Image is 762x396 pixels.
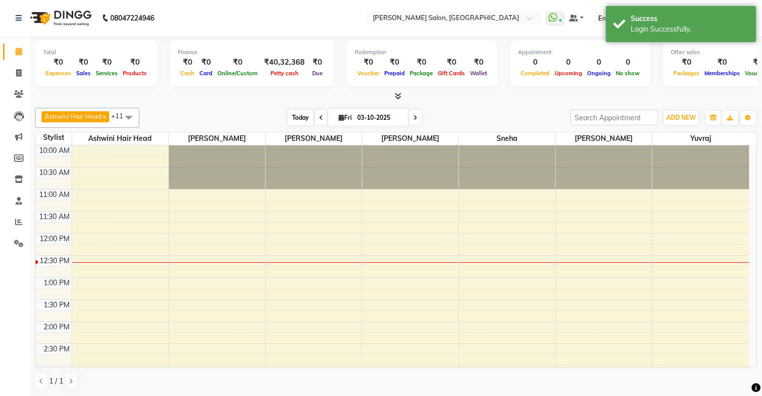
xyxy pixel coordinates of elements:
[120,70,149,77] span: Products
[652,132,749,145] span: Yuvraj
[552,57,585,68] div: 0
[26,4,94,32] img: logo
[37,212,72,222] div: 11:30 AM
[178,57,197,68] div: ₹0
[110,4,154,32] b: 08047224946
[354,110,404,125] input: 2025-10-03
[102,112,106,120] a: x
[666,114,696,121] span: ADD NEW
[552,70,585,77] span: Upcoming
[43,57,74,68] div: ₹0
[288,110,313,125] span: Today
[266,132,362,145] span: [PERSON_NAME]
[382,57,407,68] div: ₹0
[309,57,326,68] div: ₹0
[37,167,72,178] div: 10:30 AM
[38,256,72,266] div: 12:30 PM
[37,189,72,200] div: 11:00 AM
[671,70,702,77] span: Packages
[467,57,489,68] div: ₹0
[613,57,642,68] div: 0
[570,110,658,125] input: Search Appointment
[435,57,467,68] div: ₹0
[74,57,93,68] div: ₹0
[702,57,742,68] div: ₹0
[72,132,168,145] span: Ashwini Hair Head
[42,366,72,376] div: 3:00 PM
[355,70,382,77] span: Voucher
[556,132,652,145] span: [PERSON_NAME]
[336,114,354,121] span: Fri
[585,57,613,68] div: 0
[268,70,301,77] span: Petty cash
[407,70,435,77] span: Package
[310,70,325,77] span: Due
[37,145,72,156] div: 10:00 AM
[215,57,260,68] div: ₹0
[43,70,74,77] span: Expenses
[169,132,265,145] span: [PERSON_NAME]
[93,70,120,77] span: Services
[407,57,435,68] div: ₹0
[631,14,748,24] div: Success
[518,48,642,57] div: Appointment
[111,112,131,120] span: +11
[36,132,72,143] div: Stylist
[467,70,489,77] span: Wallet
[43,48,149,57] div: Total
[120,57,149,68] div: ₹0
[178,70,197,77] span: Cash
[197,57,215,68] div: ₹0
[93,57,120,68] div: ₹0
[178,48,326,57] div: Finance
[215,70,260,77] span: Online/Custom
[459,132,555,145] span: Sneha
[197,70,215,77] span: Card
[702,70,742,77] span: Memberships
[42,278,72,288] div: 1:00 PM
[613,70,642,77] span: No show
[585,70,613,77] span: Ongoing
[45,112,102,120] span: Ashwini Hair Head
[518,70,552,77] span: Completed
[355,48,489,57] div: Redemption
[260,57,309,68] div: ₹40,32,368
[664,111,698,125] button: ADD NEW
[49,376,63,386] span: 1 / 1
[382,70,407,77] span: Prepaid
[631,24,748,35] div: Login Successfully.
[518,57,552,68] div: 0
[362,132,458,145] span: [PERSON_NAME]
[42,300,72,310] div: 1:30 PM
[355,57,382,68] div: ₹0
[42,344,72,354] div: 2:30 PM
[435,70,467,77] span: Gift Cards
[42,322,72,332] div: 2:00 PM
[671,57,702,68] div: ₹0
[74,70,93,77] span: Sales
[38,234,72,244] div: 12:00 PM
